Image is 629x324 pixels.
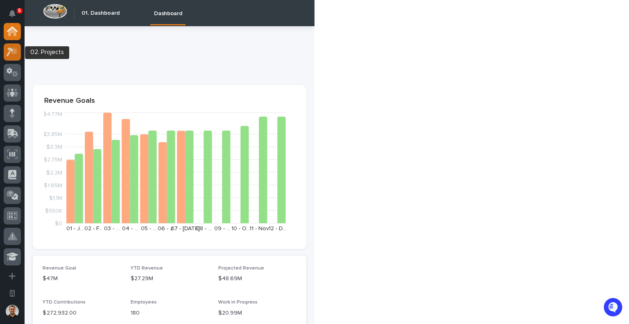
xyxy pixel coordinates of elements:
[122,226,138,231] text: 04 - …
[46,170,62,175] tspan: $2.2M
[4,5,21,22] button: Notifications
[171,226,200,231] text: 07 - [DATE]
[44,182,62,188] tspan: $1.65M
[131,300,157,305] span: Employees
[249,226,269,231] text: 11 - Nov
[131,266,163,271] span: YTD Revenue
[28,91,134,100] div: Start new chat
[603,297,625,319] iframe: Open customer support
[81,10,120,17] h2: 01. Dashboard
[43,266,76,271] span: Revenue Goal
[218,309,296,317] p: $20.99M
[49,195,62,201] tspan: $1.1M
[55,221,62,227] tspan: $0
[231,226,250,231] text: 10 - O…
[104,226,120,231] text: 03 - …
[218,274,296,283] p: $48.69M
[269,226,287,231] text: 12 - D…
[43,309,121,317] p: $ 272,932.00
[43,131,62,137] tspan: $3.85M
[131,309,209,317] p: 180
[139,94,149,104] button: Start new chat
[8,46,149,59] p: How can we help?
[4,267,21,285] button: Add a new app...
[28,100,104,106] div: We're available if you need us!
[8,91,23,106] img: 1736555164131-43832dd5-751b-4058-ba23-39d91318e5a0
[8,33,149,46] p: Welcome 👋
[218,300,258,305] span: Work in Progress
[66,226,84,231] text: 01 - J…
[45,208,62,213] tspan: $550K
[131,274,209,283] p: $27.29M
[21,66,135,75] input: Clear
[214,226,230,231] text: 09 - …
[16,132,45,140] span: Help Docs
[10,10,21,23] div: Notifications5
[158,226,176,231] text: 06 - J…
[218,266,264,271] span: Projected Revenue
[43,4,67,19] img: Workspace Logo
[4,285,21,302] button: Open workspace settings
[46,144,62,150] tspan: $3.3M
[196,226,212,231] text: 08 - …
[18,8,21,14] p: 5
[43,300,86,305] span: YTD Contributions
[4,303,21,320] button: users-avatar
[44,97,295,106] p: Revenue Goals
[8,133,15,139] div: 📖
[8,8,25,25] img: Stacker
[43,157,62,163] tspan: $2.75M
[43,111,62,117] tspan: $4.77M
[81,152,99,158] span: Pylon
[84,226,102,231] text: 02 - F…
[141,226,156,231] text: 05 - …
[58,152,99,158] a: Powered byPylon
[5,129,48,143] a: 📖Help Docs
[43,274,121,283] p: $47M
